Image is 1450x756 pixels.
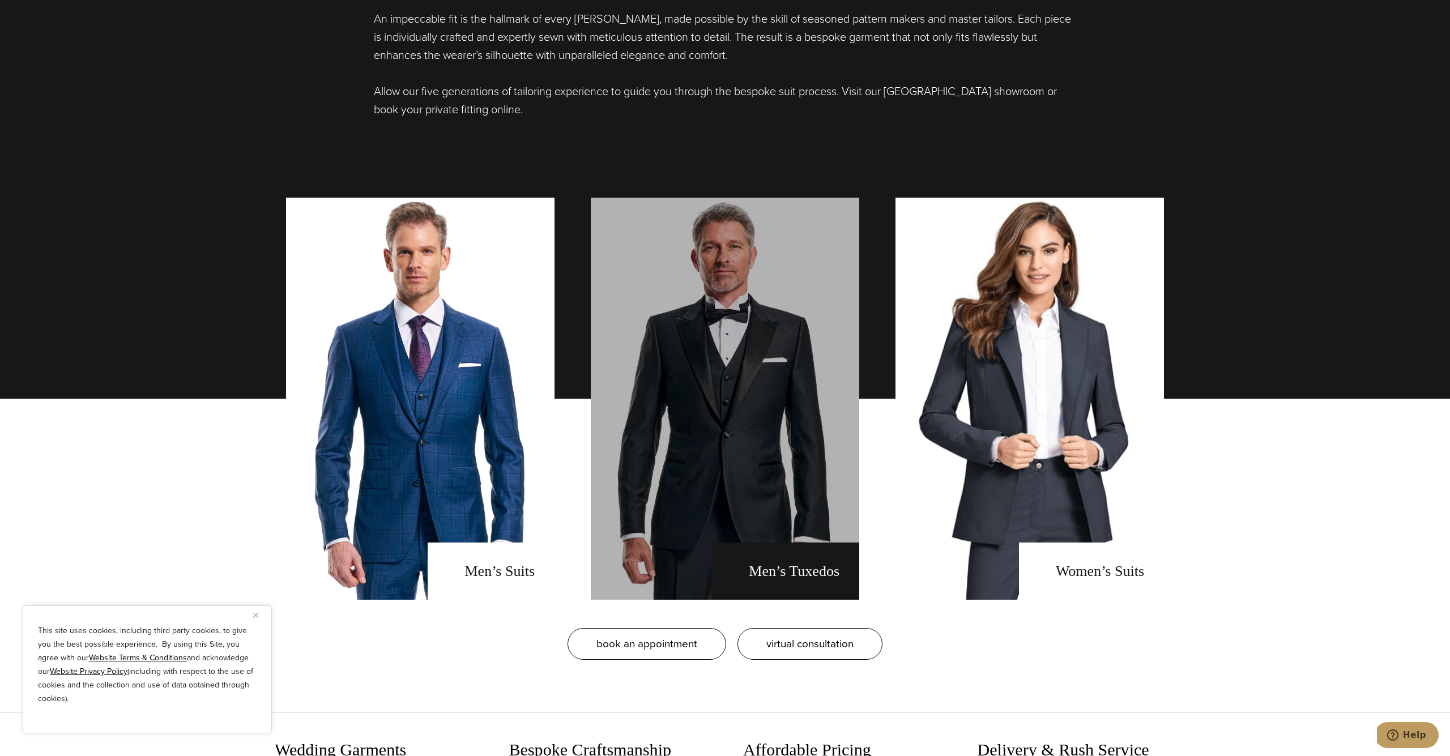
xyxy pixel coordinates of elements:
[374,82,1076,118] p: Allow our five generations of tailoring experience to guide you through the bespoke suit process....
[286,198,555,600] a: men's suits
[253,608,267,622] button: Close
[737,628,882,660] a: virtual consultation
[1377,722,1439,750] iframe: Opens a widget where you can chat to one of our agents
[38,624,257,706] p: This site uses cookies, including third party cookies, to give you the best possible experience. ...
[895,198,1164,600] a: Women's Suits
[568,628,726,660] a: book an appointment
[253,613,258,618] img: Close
[50,665,127,677] a: Website Privacy Policy
[374,10,1076,64] p: An impeccable fit is the hallmark of every [PERSON_NAME], made possible by the skill of seasoned ...
[591,198,859,600] a: men's tuxedos
[596,635,697,652] span: book an appointment
[89,652,187,664] a: Website Terms & Conditions
[766,635,854,652] span: virtual consultation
